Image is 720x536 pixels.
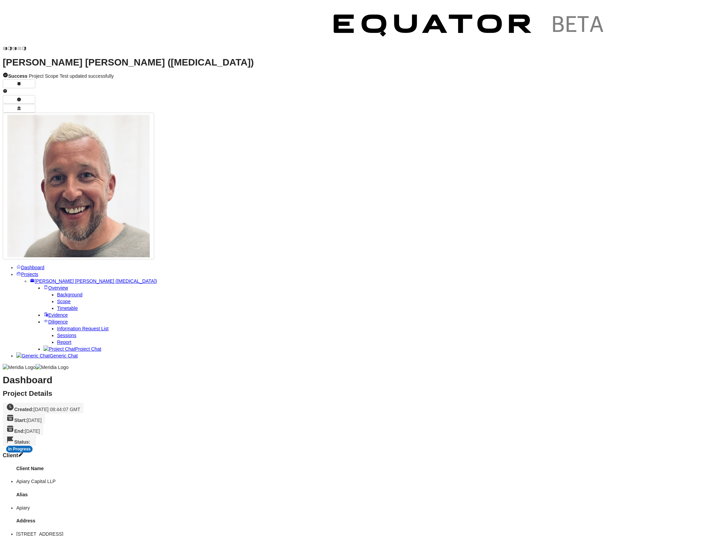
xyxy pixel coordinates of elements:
h4: Alias [16,491,717,498]
a: Evidence [43,312,68,318]
img: Meridia Logo [3,364,36,371]
span: Projects [21,272,38,277]
strong: Status: [14,439,30,445]
span: Dashboard [21,265,44,270]
span: Diligence [48,319,68,325]
strong: End: [14,428,25,434]
span: Overview [48,285,68,291]
a: Diligence [43,319,68,325]
strong: Success [8,73,28,79]
a: Report [57,339,71,345]
span: [PERSON_NAME] [PERSON_NAME] ([MEDICAL_DATA]) [35,278,157,284]
img: Profile Icon [7,115,150,257]
img: Project Chat [43,346,75,352]
h3: Client [3,452,717,459]
span: Evidence [48,312,68,318]
strong: Created: [14,407,34,412]
a: Background [57,292,83,297]
li: Apiary [16,504,717,511]
span: Generic Chat [50,353,77,358]
a: Dashboard [16,265,44,270]
span: Project Chat [75,346,101,352]
a: Scope [57,299,71,304]
img: Customer Logo [322,3,617,51]
img: Customer Logo [26,3,322,51]
strong: Start: [14,418,27,423]
a: Information Request List [57,326,109,331]
a: Project ChatProject Chat [43,346,101,352]
span: Project Scope Test updated successfully [8,73,114,79]
h4: Client Name [16,465,717,472]
img: Meridia Logo [36,364,69,371]
li: Apiary Capital LLP [16,478,717,485]
a: [PERSON_NAME] [PERSON_NAME] ([MEDICAL_DATA]) [30,278,157,284]
svg: Created On [6,403,14,411]
a: Overview [43,285,68,291]
h1: Dashboard [3,377,717,384]
div: In Progress [6,446,33,452]
a: Sessions [57,333,76,338]
h1: [PERSON_NAME] [PERSON_NAME] ([MEDICAL_DATA]) [3,59,717,66]
span: [DATE] [27,418,42,423]
h4: Address [16,517,717,524]
img: Generic Chat [16,352,50,359]
span: [DATE] [25,428,40,434]
a: Generic ChatGeneric Chat [16,353,78,358]
a: Projects [16,272,38,277]
span: [DATE] 08:44:07 GMT [34,407,80,412]
a: Timetable [57,306,78,311]
h2: Project Details [3,390,717,397]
